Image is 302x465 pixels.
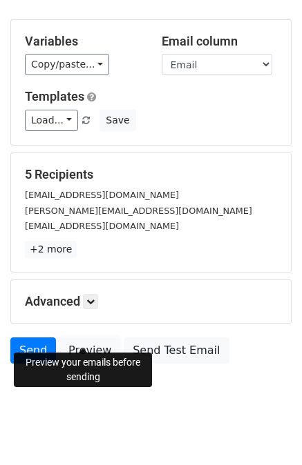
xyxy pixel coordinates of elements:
a: Templates [25,89,84,103]
a: +2 more [25,241,77,258]
small: [PERSON_NAME][EMAIL_ADDRESS][DOMAIN_NAME] [25,206,252,216]
h5: 5 Recipients [25,167,277,182]
a: Preview [59,337,120,364]
h5: Email column [162,34,278,49]
a: Copy/paste... [25,54,109,75]
h5: Variables [25,34,141,49]
div: Preview your emails before sending [14,353,152,387]
iframe: Chat Widget [233,399,302,465]
small: [EMAIL_ADDRESS][DOMAIN_NAME] [25,190,179,200]
h5: Advanced [25,294,277,309]
small: [EMAIL_ADDRESS][DOMAIN_NAME] [25,221,179,231]
a: Send [10,337,56,364]
a: Send Test Email [124,337,229,364]
a: Load... [25,110,78,131]
button: Save [100,110,135,131]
